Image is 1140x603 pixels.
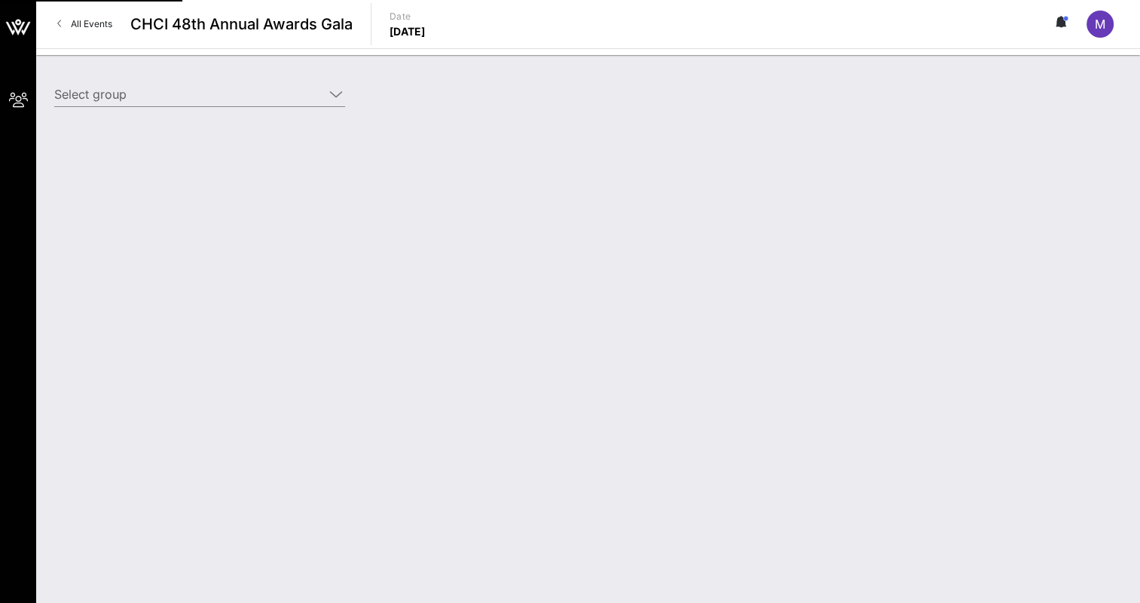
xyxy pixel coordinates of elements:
[390,24,426,39] p: [DATE]
[71,18,112,29] span: All Events
[48,12,121,36] a: All Events
[1087,11,1114,38] div: M
[1095,17,1105,32] span: M
[130,13,353,35] span: CHCI 48th Annual Awards Gala
[390,9,426,24] p: Date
